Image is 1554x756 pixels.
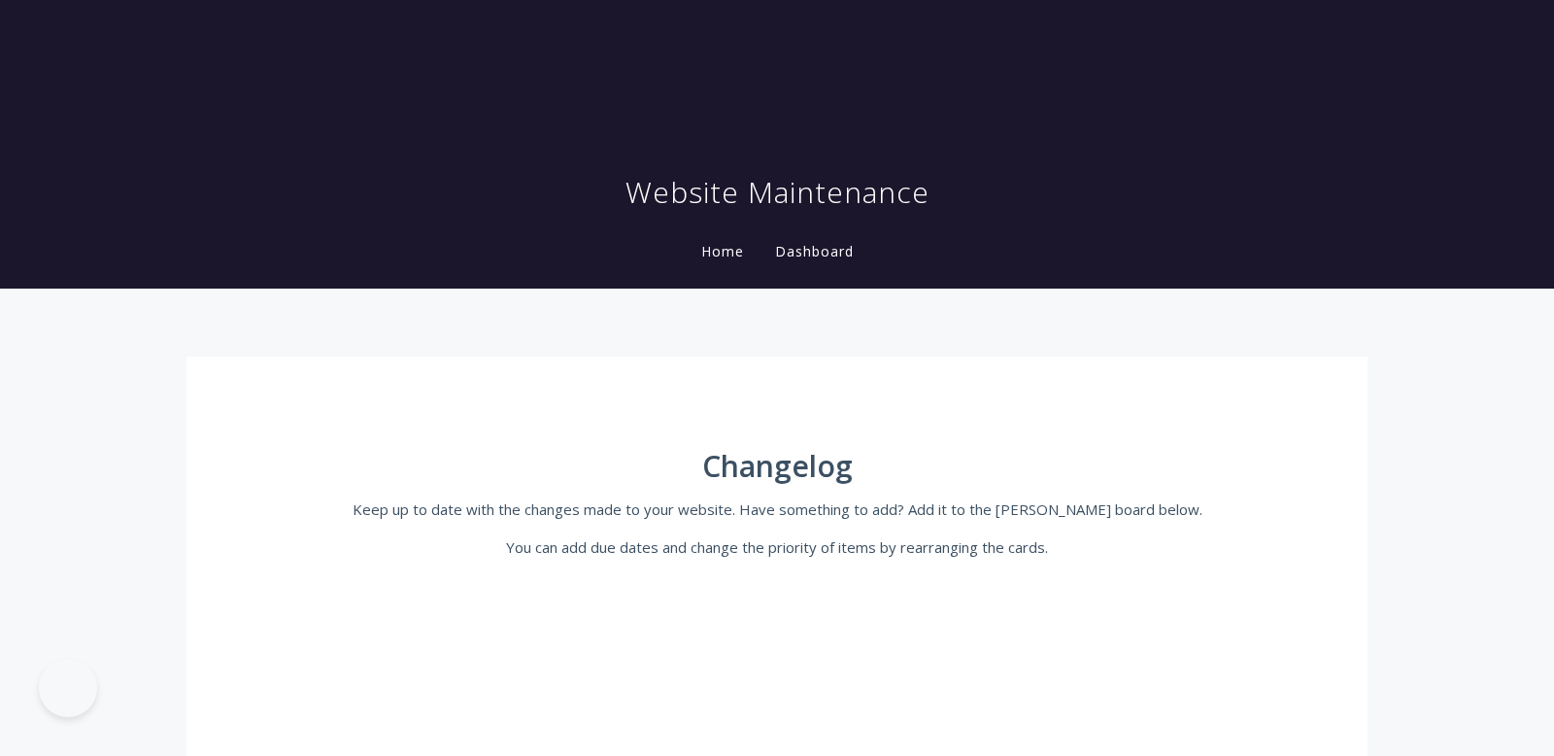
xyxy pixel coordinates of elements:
a: Home [697,242,748,260]
p: You can add due dates and change the priority of items by rearranging the cards. [311,535,1243,559]
a: Dashboard [771,242,858,260]
p: Keep up to date with the changes made to your website. Have something to add? Add it to the [PERS... [311,498,1243,521]
h1: Changelog [311,450,1243,483]
h1: Website Maintenance [625,173,929,212]
iframe: Toggle Customer Support [39,659,97,717]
